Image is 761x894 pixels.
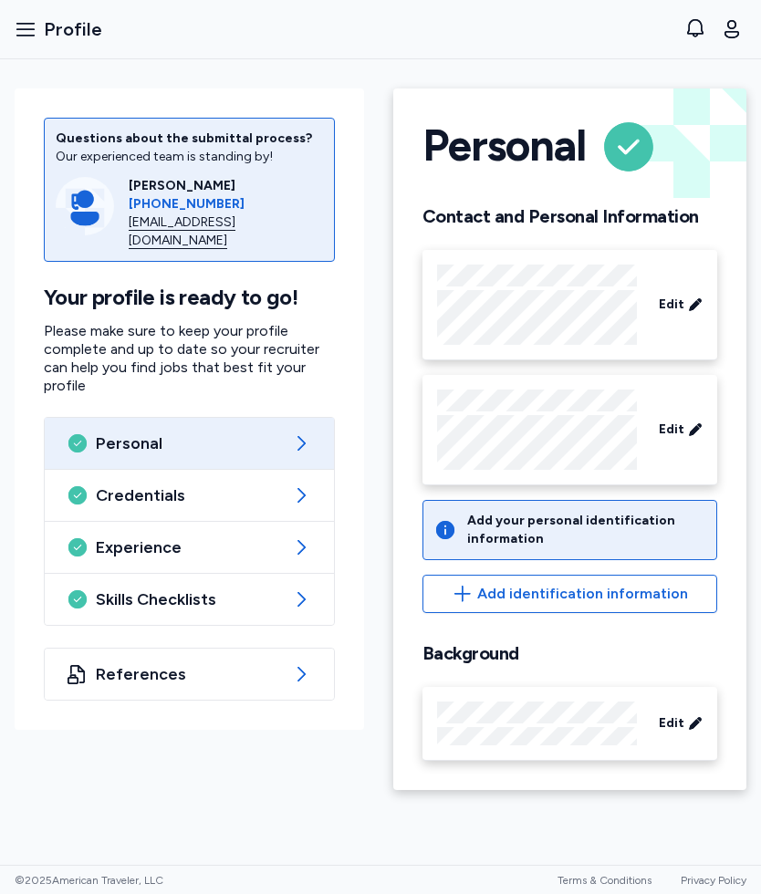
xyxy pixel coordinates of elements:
[681,874,746,887] a: Privacy Policy
[96,588,283,610] span: Skills Checklists
[659,296,684,314] span: Edit
[129,177,323,195] div: [PERSON_NAME]
[129,195,323,213] a: [PHONE_NUMBER]
[422,375,717,485] div: Edit
[467,512,705,548] div: Add your personal identification information
[44,284,335,311] h1: Your profile is ready to go!
[96,663,283,685] span: References
[422,118,585,176] h1: Personal
[422,687,717,761] div: Edit
[15,873,163,888] span: © 2025 American Traveler, LLC
[558,874,652,887] a: Terms & Conditions
[422,250,717,360] div: Edit
[44,322,335,395] p: Please make sure to keep your profile complete and up to date so your recruiter can help you find...
[56,130,323,148] div: Questions about the submittal process?
[422,575,717,613] button: Add identification information
[659,421,684,439] span: Edit
[7,9,109,49] button: Profile
[56,148,323,166] div: Our experienced team is standing by!
[96,536,283,558] span: Experience
[422,205,717,228] h2: Contact and Personal Information
[422,642,717,665] h2: Background
[96,432,283,454] span: Personal
[659,714,684,733] span: Edit
[56,177,114,235] img: Consultant
[44,16,102,42] span: Profile
[477,583,688,605] span: Add identification information
[96,484,283,506] span: Credentials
